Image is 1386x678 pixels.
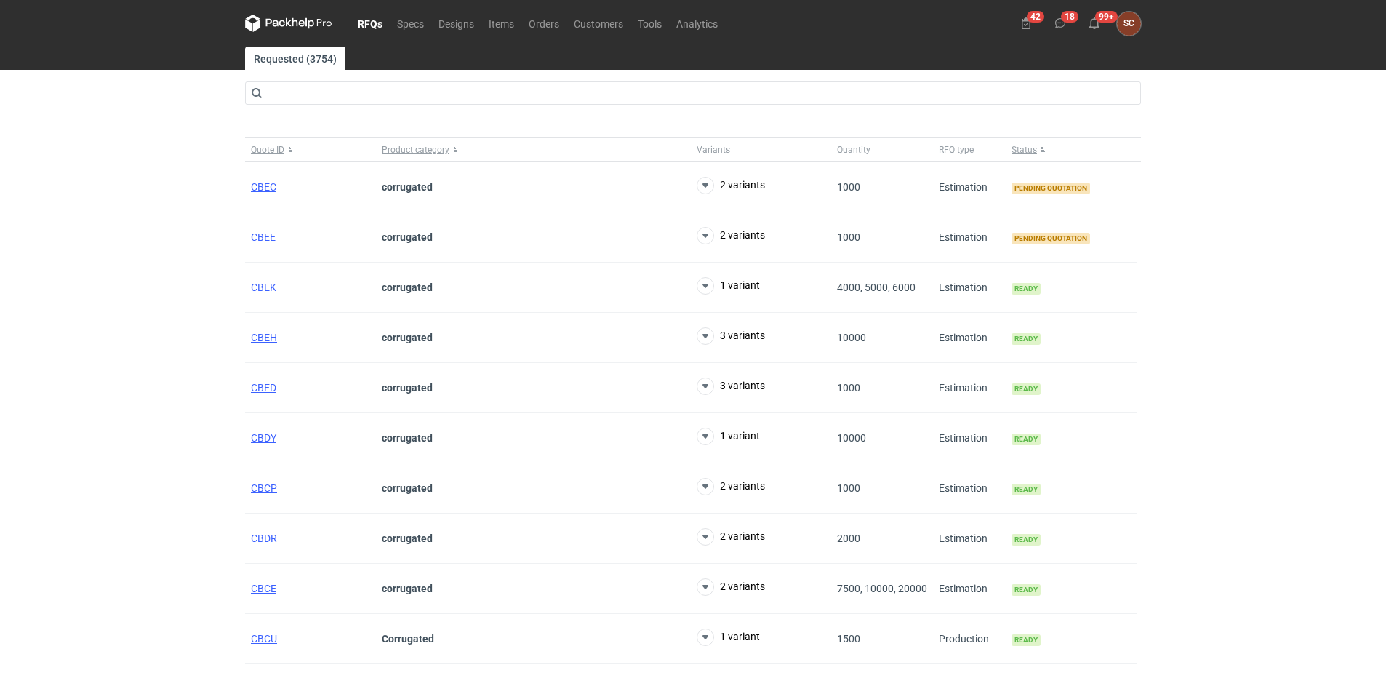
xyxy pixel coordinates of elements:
a: CBDR [251,533,277,544]
button: 2 variants [697,478,765,495]
a: Designs [431,15,481,32]
span: Ready [1012,434,1041,445]
div: Estimation [933,313,1006,363]
button: 42 [1014,12,1038,35]
span: Ready [1012,383,1041,395]
strong: corrugated [382,382,433,394]
a: CBCE [251,583,276,594]
button: 1 variant [697,428,760,445]
div: Estimation [933,212,1006,263]
span: 4000, 5000, 6000 [837,282,916,293]
span: 1000 [837,482,860,494]
button: Status [1006,138,1137,161]
strong: corrugated [382,482,433,494]
button: 2 variants [697,528,765,546]
span: 10000 [837,432,866,444]
strong: corrugated [382,231,433,243]
span: Ready [1012,484,1041,495]
button: 1 variant [697,629,760,646]
span: Ready [1012,333,1041,345]
span: 1000 [837,382,860,394]
button: 2 variants [697,227,765,244]
div: Estimation [933,564,1006,614]
strong: corrugated [382,332,433,343]
strong: corrugated [382,181,433,193]
span: 1000 [837,231,860,243]
button: 2 variants [697,177,765,194]
div: Estimation [933,263,1006,313]
a: RFQs [350,15,390,32]
span: RFQ type [939,144,974,156]
div: Estimation [933,413,1006,463]
a: Specs [390,15,431,32]
a: CBEE [251,231,276,243]
span: 7500, 10000, 20000 [837,583,927,594]
svg: Packhelp Pro [245,15,332,32]
a: Orders [521,15,566,32]
div: Sylwia Cichórz [1117,12,1141,36]
button: 2 variants [697,578,765,596]
button: Product category [376,138,691,161]
span: Ready [1012,634,1041,646]
span: Pending quotation [1012,233,1090,244]
a: CBED [251,382,276,394]
strong: corrugated [382,282,433,293]
div: Production [933,614,1006,664]
button: 3 variants [697,327,765,345]
a: CBCU [251,633,277,645]
div: Estimation [933,514,1006,564]
span: Ready [1012,283,1041,295]
a: CBEK [251,282,276,293]
a: CBEH [251,332,277,343]
span: Status [1012,144,1037,156]
span: Pending quotation [1012,183,1090,194]
strong: Corrugated [382,633,434,645]
a: Analytics [669,15,725,32]
span: 10000 [837,332,866,343]
span: Variants [697,144,730,156]
a: Tools [630,15,669,32]
span: Quantity [837,144,870,156]
div: Estimation [933,162,1006,212]
span: Quote ID [251,144,284,156]
span: Product category [382,144,449,156]
button: Quote ID [245,138,376,161]
span: Ready [1012,584,1041,596]
a: CBDY [251,432,276,444]
div: Estimation [933,463,1006,514]
strong: corrugated [382,533,433,544]
div: Estimation [933,363,1006,413]
strong: corrugated [382,432,433,444]
button: SC [1117,12,1141,36]
a: Requested (3754) [245,47,345,70]
span: 1500 [837,633,860,645]
a: CBCP [251,482,277,494]
button: 18 [1049,12,1072,35]
strong: corrugated [382,583,433,594]
span: Ready [1012,534,1041,546]
a: Items [481,15,521,32]
span: 1000 [837,181,860,193]
a: CBEC [251,181,276,193]
a: Customers [566,15,630,32]
button: 1 variant [697,277,760,295]
button: 3 variants [697,378,765,395]
button: 99+ [1083,12,1106,35]
span: 2000 [837,533,860,544]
